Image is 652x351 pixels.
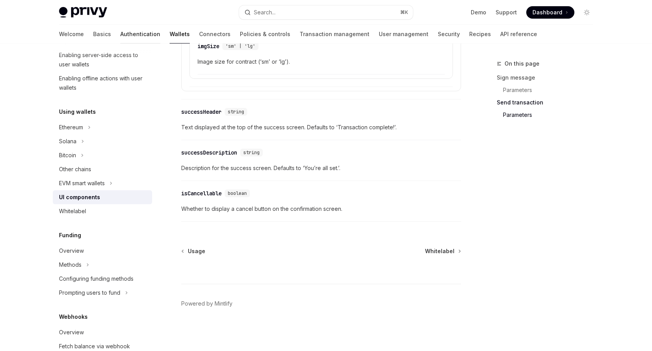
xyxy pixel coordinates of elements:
span: string [228,109,244,115]
a: Overview [53,325,152,339]
span: ⌘ K [400,9,408,16]
div: Overview [59,328,84,337]
a: Wallets [170,25,190,43]
h5: Webhooks [59,312,88,321]
a: Basics [93,25,111,43]
div: Prompting users to fund [59,288,120,297]
button: Toggle Bitcoin section [53,148,152,162]
div: Ethereum [59,123,83,132]
a: Overview [53,244,152,258]
a: UI components [53,190,152,204]
div: UI components [59,193,100,202]
a: Recipes [469,25,491,43]
span: Usage [188,247,205,255]
button: Toggle Prompting users to fund section [53,286,152,300]
button: Toggle Solana section [53,134,152,148]
a: API reference [500,25,537,43]
button: Toggle Ethereum section [53,120,152,134]
div: Overview [59,246,84,255]
a: Sign message [497,71,599,84]
a: Welcome [59,25,84,43]
div: Enabling offline actions with user wallets [59,74,147,92]
div: successDescription [181,149,237,156]
div: Fetch balance via webhook [59,342,130,351]
span: 'sm' | 'lg' [225,43,255,49]
div: Configuring funding methods [59,274,134,283]
a: Send transaction [497,96,599,109]
span: Text displayed at the top of the success screen. Defaults to ‘Transaction complete!’. [181,123,461,132]
a: Usage [182,247,205,255]
div: Methods [59,260,81,269]
a: Powered by Mintlify [181,300,232,308]
button: Toggle EVM smart wallets section [53,176,152,190]
div: Enabling server-side access to user wallets [59,50,147,69]
a: Support [496,9,517,16]
a: Parameters [497,109,599,121]
div: Other chains [59,165,91,174]
a: Enabling server-side access to user wallets [53,48,152,71]
div: Solana [59,137,76,146]
div: successHeader [181,108,222,116]
button: Toggle dark mode [581,6,593,19]
span: boolean [228,190,247,196]
span: Whether to display a cancel button on the confirmation screen. [181,204,461,214]
div: Search... [254,8,276,17]
div: EVM smart wallets [59,179,105,188]
div: isCancellable [181,189,222,197]
button: Toggle Methods section [53,258,152,272]
a: Policies & controls [240,25,290,43]
a: Whitelabel [425,247,460,255]
span: Description for the success screen. Defaults to ‘You’re all set.’. [181,163,461,173]
span: On this page [505,59,539,68]
a: Security [438,25,460,43]
div: imgSize [198,42,219,50]
a: Whitelabel [53,204,152,218]
a: Connectors [199,25,231,43]
span: Whitelabel [425,247,454,255]
div: Whitelabel [59,207,86,216]
a: Configuring funding methods [53,272,152,286]
span: Image size for contract (‘sm’ or ‘lg’). [198,57,445,66]
a: Other chains [53,162,152,176]
h5: Using wallets [59,107,96,116]
div: Bitcoin [59,151,76,160]
a: Demo [471,9,486,16]
a: Enabling offline actions with user wallets [53,71,152,95]
span: string [243,149,260,156]
a: Transaction management [300,25,369,43]
a: Authentication [120,25,160,43]
a: Parameters [497,84,599,96]
span: Dashboard [532,9,562,16]
a: Dashboard [526,6,574,19]
h5: Funding [59,231,81,240]
img: light logo [59,7,107,18]
a: User management [379,25,428,43]
button: Open search [239,5,413,19]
